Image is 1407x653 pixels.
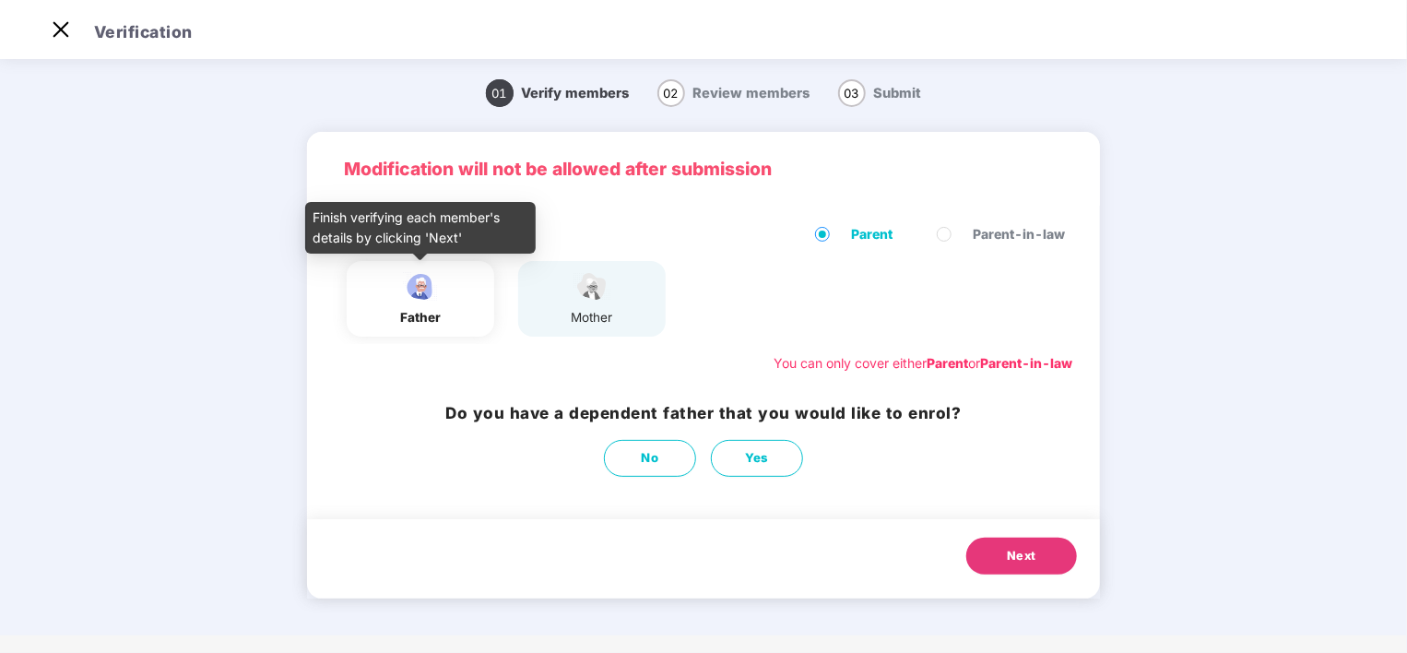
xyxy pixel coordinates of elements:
[965,224,1072,244] span: Parent-in-law
[569,270,615,303] img: svg+xml;base64,PHN2ZyB4bWxucz0iaHR0cDovL3d3dy53My5vcmcvMjAwMC9zdmciIHdpZHRoPSI1NCIgaGVpZ2h0PSIzOC...
[927,355,968,371] b: Parent
[693,85,810,101] span: Review members
[745,448,769,468] span: Yes
[486,79,514,107] span: 01
[980,355,1072,371] b: Parent-in-law
[569,308,615,327] div: mother
[344,155,1063,183] p: Modification will not be allowed after submission
[305,202,536,254] div: Finish verifying each member's details by clicking 'Next'
[446,401,962,426] h3: Do you have a dependent father that you would like to enrol?
[1007,547,1036,565] span: Next
[874,85,922,101] span: Submit
[711,440,803,477] button: Yes
[397,308,443,327] div: father
[642,448,659,468] span: No
[657,79,685,107] span: 02
[844,224,900,244] span: Parent
[397,270,443,303] img: svg+xml;base64,PHN2ZyBpZD0iRmF0aGVyX2ljb24iIHhtbG5zPSJodHRwOi8vd3d3LnczLm9yZy8yMDAwL3N2ZyIgeG1sbn...
[966,538,1077,575] button: Next
[838,79,866,107] span: 03
[522,85,630,101] span: Verify members
[774,353,1072,374] div: You can only cover either or
[604,440,696,477] button: No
